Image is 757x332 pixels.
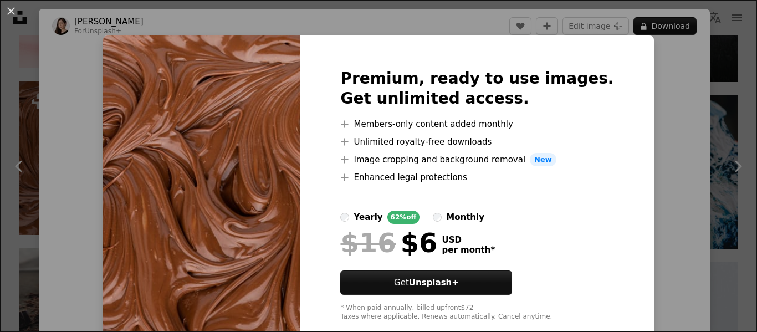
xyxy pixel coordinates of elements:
[442,235,495,245] span: USD
[340,270,512,295] button: GetUnsplash+
[340,171,613,184] li: Enhanced legal protections
[340,228,437,257] div: $6
[446,211,484,224] div: monthly
[340,135,613,149] li: Unlimited royalty-free downloads
[354,211,382,224] div: yearly
[433,213,442,222] input: monthly
[340,304,613,321] div: * When paid annually, billed upfront $72 Taxes where applicable. Renews automatically. Cancel any...
[409,278,459,288] strong: Unsplash+
[442,245,495,255] span: per month *
[387,211,420,224] div: 62% off
[340,69,613,109] h2: Premium, ready to use images. Get unlimited access.
[340,228,396,257] span: $16
[340,153,613,166] li: Image cropping and background removal
[530,153,556,166] span: New
[340,213,349,222] input: yearly62%off
[340,118,613,131] li: Members-only content added monthly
